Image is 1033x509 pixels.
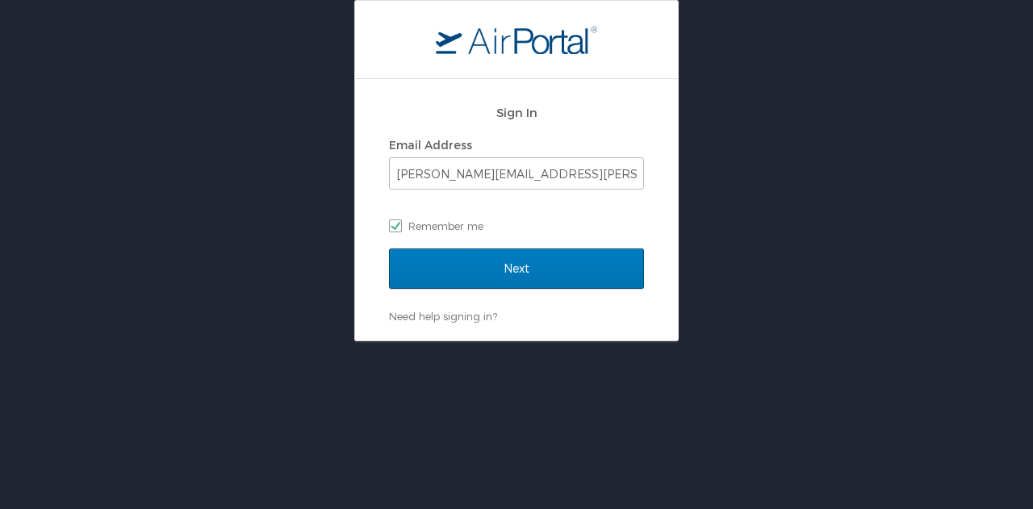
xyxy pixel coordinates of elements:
[389,214,644,238] label: Remember me
[389,138,472,152] label: Email Address
[389,103,644,122] h2: Sign In
[436,25,597,54] img: logo
[389,310,497,323] a: Need help signing in?
[389,248,644,289] input: Next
